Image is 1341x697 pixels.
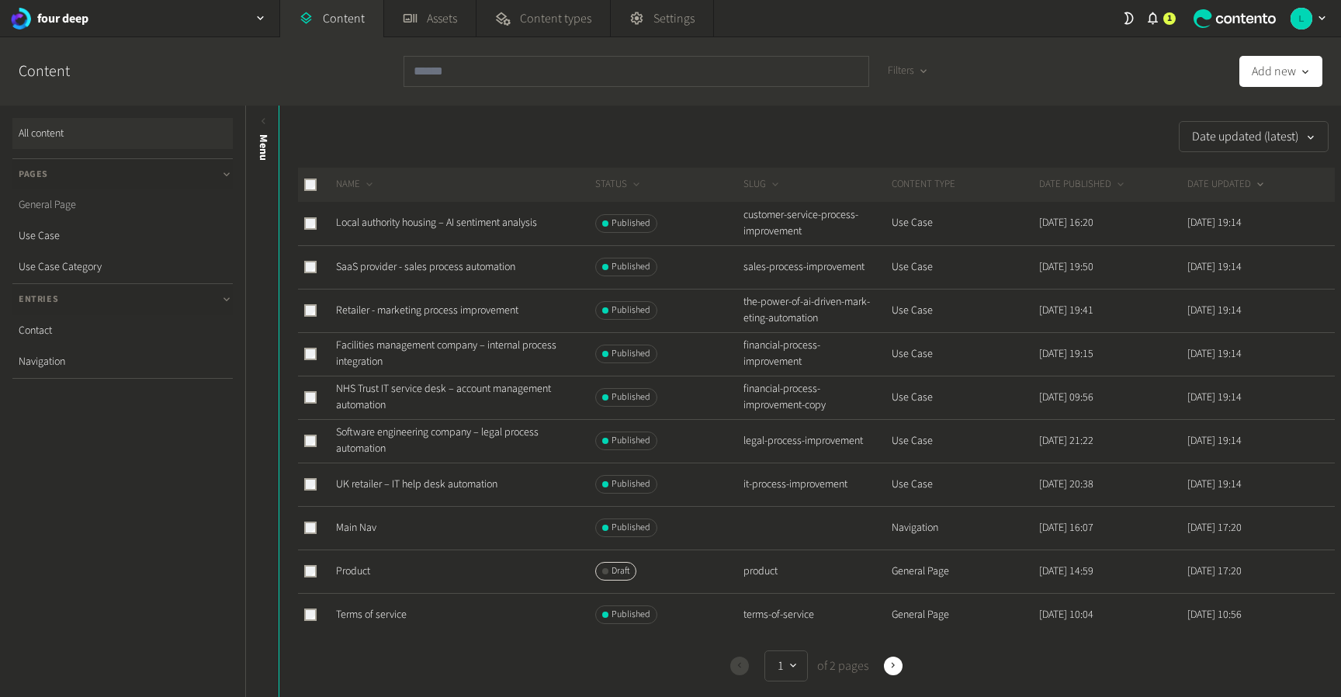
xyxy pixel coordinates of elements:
[336,563,370,579] a: Product
[612,303,650,317] span: Published
[1187,215,1242,231] time: [DATE] 19:14
[1179,121,1329,152] button: Date updated (latest)
[1187,520,1242,536] time: [DATE] 17:20
[891,245,1039,289] td: Use Case
[743,593,891,636] td: terms-of-service
[1187,177,1266,192] button: DATE UPDATED
[1187,346,1242,362] time: [DATE] 19:14
[743,332,891,376] td: financial-process-improvement
[743,550,891,593] td: product
[12,346,233,377] a: Navigation
[12,251,233,283] a: Use Case Category
[1187,259,1242,275] time: [DATE] 19:14
[891,376,1039,419] td: Use Case
[37,9,88,28] h2: four deep
[336,215,537,231] a: Local authority housing – AI sentiment analysis
[888,63,914,79] span: Filters
[255,134,272,161] span: Menu
[595,177,643,192] button: STATUS
[612,477,650,491] span: Published
[336,477,497,492] a: UK retailer – IT help desk automation
[1187,433,1242,449] time: [DATE] 19:14
[1187,477,1242,492] time: [DATE] 19:14
[653,9,695,28] span: Settings
[612,564,629,578] span: Draft
[743,289,891,332] td: the-power-of-ai-driven-mark-eting-automation
[891,419,1039,463] td: Use Case
[891,332,1039,376] td: Use Case
[1039,433,1093,449] time: [DATE] 21:22
[875,56,941,87] button: Filters
[1291,8,1312,29] img: Luke
[336,303,518,318] a: Retailer - marketing process improvement
[9,8,31,29] img: four deep
[1239,56,1322,87] button: Add new
[1039,563,1093,579] time: [DATE] 14:59
[743,376,891,419] td: financial-process-improvement-copy
[1039,303,1093,318] time: [DATE] 19:41
[1187,563,1242,579] time: [DATE] 17:20
[891,289,1039,332] td: Use Case
[1039,346,1093,362] time: [DATE] 19:15
[1039,177,1127,192] button: DATE PUBLISHED
[520,9,591,28] span: Content types
[891,506,1039,550] td: Navigation
[19,168,48,182] span: Pages
[336,607,407,622] a: Terms of service
[743,177,781,192] button: SLUG
[612,608,650,622] span: Published
[12,220,233,251] a: Use Case
[612,521,650,535] span: Published
[612,390,650,404] span: Published
[891,202,1039,245] td: Use Case
[336,425,539,456] a: Software engineering company – legal process automation
[1039,259,1093,275] time: [DATE] 19:50
[336,520,376,536] a: Main Nav
[1167,12,1172,26] span: 1
[1039,215,1093,231] time: [DATE] 16:20
[1187,390,1242,405] time: [DATE] 19:14
[336,381,551,413] a: NHS Trust IT service desk – account management automation
[1187,303,1242,318] time: [DATE] 19:14
[743,419,891,463] td: legal-process-improvement
[336,259,515,275] a: SaaS provider - sales process automation
[891,168,1039,202] th: CONTENT TYPE
[891,550,1039,593] td: General Page
[1187,607,1242,622] time: [DATE] 10:56
[336,177,376,192] button: NAME
[764,650,808,681] button: 1
[19,60,106,83] h2: Content
[612,347,650,361] span: Published
[891,593,1039,636] td: General Page
[612,434,650,448] span: Published
[743,202,891,245] td: customer-service-process-improvement
[336,338,556,369] a: Facilities management company – internal process integration
[1039,390,1093,405] time: [DATE] 09:56
[1039,477,1093,492] time: [DATE] 20:38
[814,657,868,675] span: of 2 pages
[12,315,233,346] a: Contact
[12,189,233,220] a: General Page
[12,118,233,149] a: All content
[743,245,891,289] td: sales-process-improvement
[612,260,650,274] span: Published
[612,217,650,231] span: Published
[1039,607,1093,622] time: [DATE] 10:04
[891,463,1039,506] td: Use Case
[1039,520,1093,536] time: [DATE] 16:07
[19,293,58,307] span: Entries
[743,463,891,506] td: it-process-improvement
